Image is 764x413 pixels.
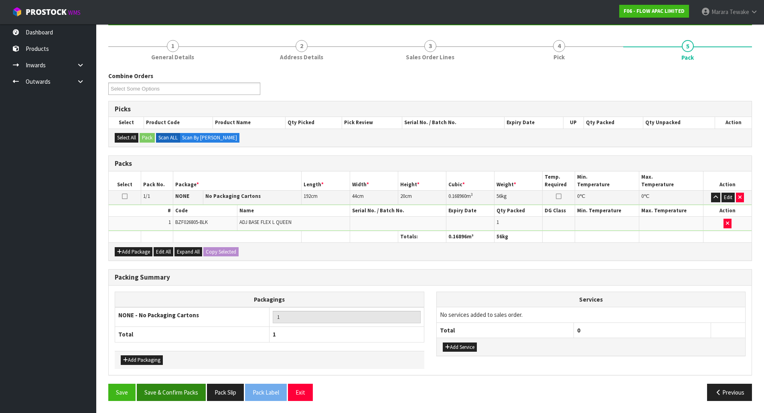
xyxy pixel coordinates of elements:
[288,384,313,401] button: Exit
[175,193,189,199] strong: NONE
[273,330,276,338] span: 1
[494,191,543,205] td: kg
[575,191,639,205] td: ℃
[437,292,746,307] th: Services
[115,105,746,113] h3: Picks
[350,191,398,205] td: cm
[703,171,752,190] th: Action
[109,117,144,128] th: Select
[115,292,424,307] th: Packagings
[352,193,357,199] span: 44
[137,384,206,401] button: Save & Confirm Packs
[682,40,694,52] span: 5
[494,171,543,190] th: Weight
[173,171,302,190] th: Package
[350,205,446,217] th: Serial No. / Batch No.
[280,53,323,61] span: Address Details
[496,233,502,240] span: 56
[448,233,467,240] span: 0.16896
[286,117,342,128] th: Qty Picked
[177,248,200,255] span: Expand All
[180,133,239,143] label: Scan By [PERSON_NAME]
[173,205,237,217] th: Code
[446,205,494,217] th: Expiry Date
[398,191,446,205] td: cm
[543,171,575,190] th: Temp. Required
[174,247,202,257] button: Expand All
[140,133,155,143] button: Pack
[207,384,244,401] button: Pack Slip
[151,53,194,61] span: General Details
[715,117,752,128] th: Action
[350,171,398,190] th: Width
[302,191,350,205] td: cm
[108,66,752,407] span: Pack
[108,384,136,401] button: Save
[398,171,446,190] th: Height
[109,205,173,217] th: #
[406,53,454,61] span: Sales Order Lines
[245,384,287,401] button: Pack Label
[12,7,22,17] img: cube-alt.png
[707,384,752,401] button: Previous
[443,342,477,352] button: Add Service
[575,205,639,217] th: Min. Temperature
[496,219,499,226] span: 1
[398,231,446,242] th: Totals:
[619,5,689,18] a: F06 - FLOW APAC LIMITED
[624,8,685,14] strong: F06 - FLOW APAC LIMITED
[643,117,715,128] th: Qty Unpacked
[703,205,752,217] th: Action
[553,40,565,52] span: 4
[639,191,703,205] td: ℃
[156,133,180,143] label: Scan ALL
[730,8,749,16] span: Tewake
[553,53,565,61] span: Pick
[203,247,239,257] button: Copy Selected
[296,40,308,52] span: 2
[304,193,311,199] span: 192
[577,193,580,199] span: 0
[118,311,199,319] strong: NONE - No Packaging Cartons
[143,193,150,199] span: 1/1
[402,117,505,128] th: Serial No. / Batch No.
[141,171,173,190] th: Pack No.
[563,117,584,128] th: UP
[437,322,574,338] th: Total
[115,247,152,257] button: Add Package
[239,219,292,226] span: ADJ BASE FLEX L QUEEN
[167,40,179,52] span: 1
[584,117,643,128] th: Qty Packed
[446,231,494,242] th: m³
[639,171,703,190] th: Max. Temperature
[109,171,141,190] th: Select
[446,171,494,190] th: Cubic
[575,171,639,190] th: Min. Temperature
[400,193,405,199] span: 20
[424,40,436,52] span: 3
[115,327,270,342] th: Total
[175,219,208,226] span: BZF026805-BLK
[154,247,173,257] button: Edit All
[494,231,543,242] th: kg
[115,160,746,167] h3: Packs
[213,117,286,128] th: Product Name
[721,193,735,202] button: Edit
[437,307,746,322] td: No services added to sales order.
[577,326,580,334] span: 0
[68,9,81,16] small: WMS
[205,193,261,199] strong: No Packaging Cartons
[237,205,350,217] th: Name
[711,8,728,16] span: Marara
[543,205,575,217] th: DG Class
[446,191,494,205] td: m
[471,192,473,197] sup: 3
[641,193,644,199] span: 0
[26,7,67,17] span: ProStock
[302,171,350,190] th: Length
[168,219,171,226] span: 1
[115,133,138,143] button: Select All
[144,117,213,128] th: Product Code
[496,193,501,199] span: 56
[639,205,703,217] th: Max. Temperature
